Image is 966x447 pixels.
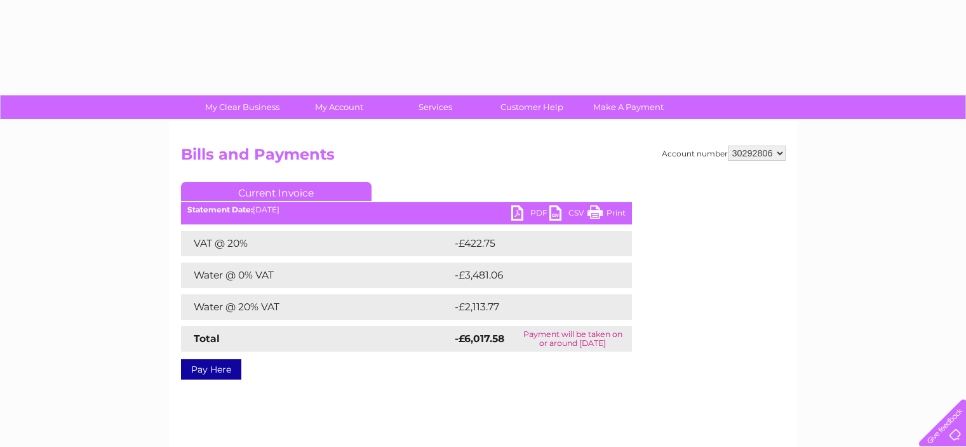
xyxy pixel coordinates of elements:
td: Payment will be taken on or around [DATE] [514,326,632,352]
td: Water @ 0% VAT [181,263,452,288]
td: -£3,481.06 [452,263,614,288]
a: Print [587,205,626,224]
td: Water @ 20% VAT [181,294,452,320]
h2: Bills and Payments [181,146,786,170]
div: Account number [662,146,786,161]
td: -£422.75 [452,231,610,256]
a: My Clear Business [190,95,295,119]
td: VAT @ 20% [181,231,452,256]
a: Customer Help [480,95,584,119]
strong: Total [194,333,220,345]
a: Make A Payment [576,95,681,119]
a: Services [383,95,488,119]
a: PDF [511,205,549,224]
b: Statement Date: [187,205,253,214]
td: -£2,113.77 [452,294,612,320]
a: Current Invoice [181,182,372,201]
div: [DATE] [181,205,632,214]
a: CSV [549,205,587,224]
a: My Account [286,95,391,119]
a: Pay Here [181,359,241,380]
strong: -£6,017.58 [455,333,504,345]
